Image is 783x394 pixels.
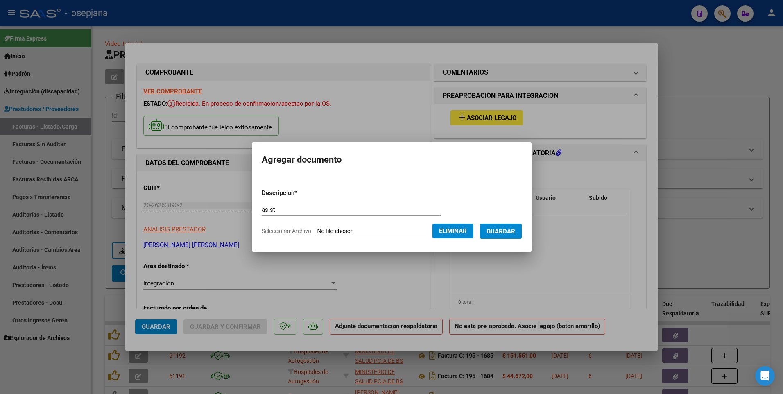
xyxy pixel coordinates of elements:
[480,224,522,239] button: Guardar
[755,366,775,386] div: Open Intercom Messenger
[262,152,522,168] h2: Agregar documento
[262,188,340,198] p: Descripcion
[432,224,473,238] button: Eliminar
[439,227,467,235] span: Eliminar
[262,228,311,234] span: Seleccionar Archivo
[487,228,515,235] span: Guardar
